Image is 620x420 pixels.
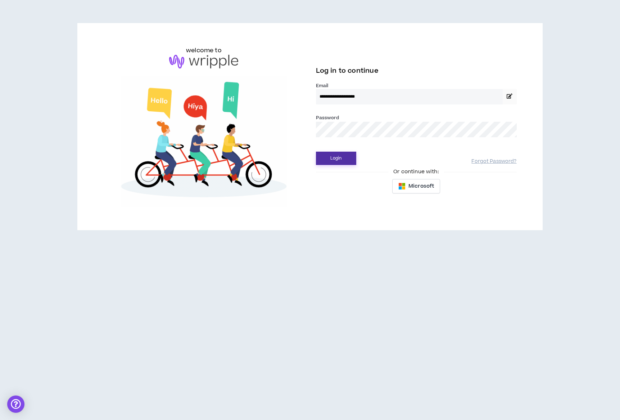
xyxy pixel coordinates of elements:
[388,168,444,176] span: Or continue with:
[316,66,379,75] span: Log in to continue
[103,76,304,207] img: Welcome to Wripple
[186,46,222,55] h6: welcome to
[7,396,24,413] div: Open Intercom Messenger
[392,179,440,193] button: Microsoft
[316,152,356,165] button: Login
[169,55,238,68] img: logo-brand.png
[471,158,516,165] a: Forgot Password?
[408,182,434,190] span: Microsoft
[316,115,339,121] label: Password
[316,82,517,89] label: Email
